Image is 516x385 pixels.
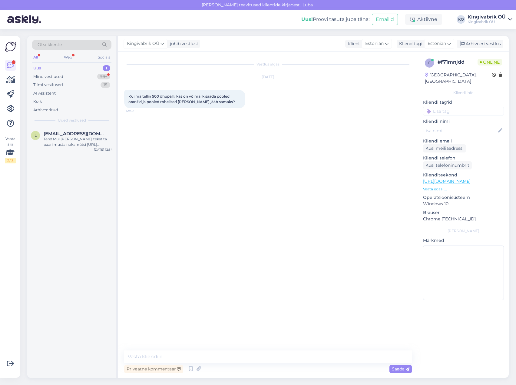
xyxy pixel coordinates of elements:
div: juhib vestlust [167,41,198,47]
div: Arhiveeri vestlus [457,40,503,48]
span: l [35,133,37,138]
p: Klienditeekond [423,172,504,178]
p: Chrome [TECHNICAL_ID] [423,216,504,222]
p: Kliendi tag'id [423,99,504,105]
div: Klient [345,41,360,47]
span: liinalelov@gmail.com [44,131,107,136]
span: Uued vestlused [58,118,86,123]
div: 2 / 3 [5,158,16,163]
div: Proovi tasuta juba täna: [301,16,369,23]
div: 15 [101,82,110,88]
p: Märkmed [423,237,504,244]
img: Askly Logo [5,41,16,52]
div: Klienditugi [397,41,422,47]
input: Lisa tag [423,107,504,116]
div: Küsi telefoninumbrit [423,161,472,169]
div: Minu vestlused [33,74,63,80]
span: 12:49 [126,109,149,113]
div: Web [63,53,73,61]
span: Online [478,59,502,65]
span: f [428,61,431,65]
p: Vaata edasi ... [423,186,504,192]
a: [URL][DOMAIN_NAME] [423,179,471,184]
div: Vaata siia [5,136,16,163]
p: Windows 10 [423,201,504,207]
div: # f71mnjdd [438,59,478,66]
div: Küsi meiliaadressi [423,144,466,152]
div: KO [457,15,465,24]
div: Aktiivne [405,14,442,25]
input: Lisa nimi [423,127,497,134]
p: Brauser [423,209,504,216]
span: Kui ma tellin 500 õhupalli, kas on võimalik saada pooled oranžid ja pooled rohelised [PERSON_NAME... [128,94,235,104]
span: Kingivabrik OÜ [127,40,159,47]
div: Socials [97,53,111,61]
b: Uus! [301,16,313,22]
p: Operatsioonisüsteem [423,194,504,201]
div: [GEOGRAPHIC_DATA], [GEOGRAPHIC_DATA] [425,72,492,85]
div: All [32,53,39,61]
div: AI Assistent [33,90,56,96]
div: Kingivabrik OÜ [468,15,506,19]
div: Tere! Mul [PERSON_NAME] tekstita paari musta nokamütsi [URL][DOMAIN_NAME] Kas teil on neid [GEOGR... [44,136,113,147]
button: Emailid [372,14,398,25]
div: Kõik [33,99,42,105]
div: 99+ [97,74,110,80]
span: Otsi kliente [38,42,62,48]
p: Kliendi nimi [423,118,504,125]
div: [DATE] 12:34 [94,147,113,152]
div: 1 [103,65,110,71]
div: Kliendi info [423,90,504,95]
div: Tiimi vestlused [33,82,63,88]
div: Privaatne kommentaar [124,365,183,373]
p: Kliendi telefon [423,155,504,161]
div: [DATE] [124,74,412,80]
span: Estonian [428,40,446,47]
a: Kingivabrik OÜKingivabrik OÜ [468,15,512,24]
p: Kliendi email [423,138,504,144]
div: [PERSON_NAME] [423,228,504,234]
span: Saada [392,366,409,372]
div: Uus [33,65,41,71]
span: Estonian [365,40,384,47]
div: Vestlus algas [124,62,412,67]
span: Luba [301,2,315,8]
div: Kingivabrik OÜ [468,19,506,24]
div: Arhiveeritud [33,107,58,113]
